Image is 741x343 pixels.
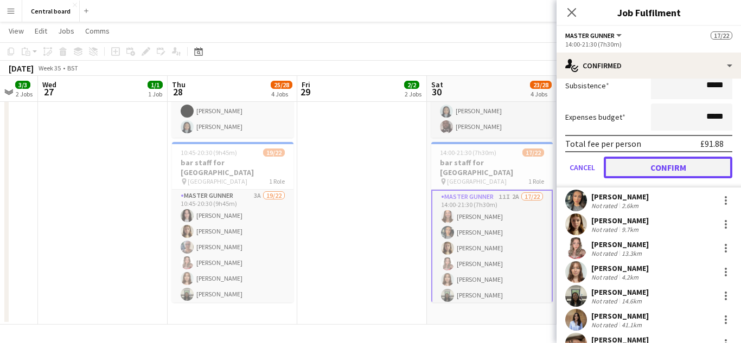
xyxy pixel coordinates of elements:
[557,53,741,79] div: Confirmed
[591,202,619,210] div: Not rated
[9,63,34,74] div: [DATE]
[172,158,293,177] h3: bar staff for [GEOGRAPHIC_DATA]
[711,31,732,40] span: 17/22
[447,177,507,185] span: [GEOGRAPHIC_DATA]
[591,216,649,225] div: [PERSON_NAME]
[431,158,553,177] h3: bar staff for [GEOGRAPHIC_DATA]
[271,90,292,98] div: 4 Jobs
[22,1,80,22] button: Central board
[530,81,552,89] span: 23/28
[565,138,641,149] div: Total fee per person
[41,86,56,98] span: 27
[565,81,609,90] label: Subsistence
[263,148,285,157] span: 19/22
[430,86,443,98] span: 30
[188,177,247,185] span: [GEOGRAPHIC_DATA]
[591,287,649,297] div: [PERSON_NAME]
[591,311,649,321] div: [PERSON_NAME]
[619,202,641,210] div: 2.6km
[300,86,310,98] span: 29
[565,31,615,40] span: Master Gunner
[565,157,599,178] button: Cancel
[565,31,623,40] button: Master Gunner
[181,148,237,157] span: 10:45-20:30 (9h45m)
[148,81,163,89] span: 1/1
[172,142,293,302] app-job-card: 10:45-20:30 (9h45m)19/22bar staff for [GEOGRAPHIC_DATA] [GEOGRAPHIC_DATA]1 RoleMaster Gunner3A19/...
[30,24,52,38] a: Edit
[619,297,644,305] div: 14.6km
[15,81,30,89] span: 3/3
[431,80,443,89] span: Sat
[591,240,649,249] div: [PERSON_NAME]
[4,24,28,38] a: View
[619,273,641,281] div: 4.2km
[148,90,162,98] div: 1 Job
[591,192,649,202] div: [PERSON_NAME]
[565,40,732,48] div: 14:00-21:30 (7h30m)
[36,64,63,72] span: Week 35
[16,90,33,98] div: 2 Jobs
[591,263,649,273] div: [PERSON_NAME]
[591,249,619,257] div: Not rated
[42,80,56,89] span: Wed
[269,177,285,185] span: 1 Role
[440,148,496,157] span: 14:00-21:30 (7h30m)
[604,157,732,178] button: Confirm
[85,26,110,36] span: Comms
[431,142,553,302] app-job-card: 14:00-21:30 (7h30m)17/22bar staff for [GEOGRAPHIC_DATA] [GEOGRAPHIC_DATA]1 RoleMaster Gunner11I2A...
[405,90,421,98] div: 2 Jobs
[619,249,644,257] div: 13.3km
[700,138,724,149] div: £91.88
[67,64,78,72] div: BST
[528,177,544,185] span: 1 Role
[591,321,619,329] div: Not rated
[58,26,74,36] span: Jobs
[522,148,544,157] span: 17/22
[531,90,551,98] div: 4 Jobs
[591,297,619,305] div: Not rated
[404,81,419,89] span: 2/2
[172,80,186,89] span: Thu
[35,26,47,36] span: Edit
[9,26,24,36] span: View
[302,80,310,89] span: Fri
[54,24,79,38] a: Jobs
[619,225,641,234] div: 9.7km
[591,225,619,234] div: Not rated
[271,81,292,89] span: 25/28
[81,24,114,38] a: Comms
[591,273,619,281] div: Not rated
[170,86,186,98] span: 28
[619,321,644,329] div: 41.1km
[557,5,741,20] h3: Job Fulfilment
[565,112,625,122] label: Expenses budget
